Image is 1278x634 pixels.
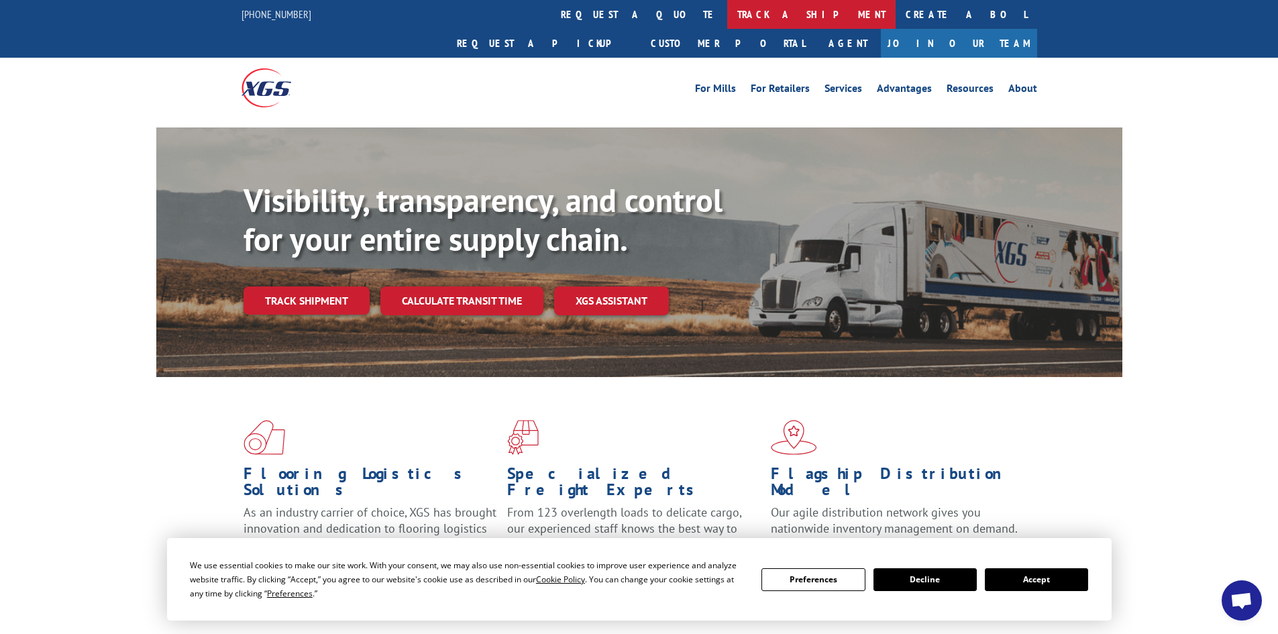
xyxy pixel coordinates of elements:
[190,558,745,600] div: We use essential cookies to make our site work. With your consent, we may also use non-essential ...
[554,286,669,315] a: XGS ASSISTANT
[881,29,1037,58] a: Join Our Team
[244,420,285,455] img: xgs-icon-total-supply-chain-intelligence-red
[507,466,761,505] h1: Specialized Freight Experts
[771,505,1018,536] span: Our agile distribution network gives you nationwide inventory management on demand.
[242,7,311,21] a: [PHONE_NUMBER]
[641,29,815,58] a: Customer Portal
[244,286,370,315] a: Track shipment
[947,83,994,98] a: Resources
[167,538,1112,621] div: Cookie Consent Prompt
[761,568,865,591] button: Preferences
[536,574,585,585] span: Cookie Policy
[771,420,817,455] img: xgs-icon-flagship-distribution-model-red
[873,568,977,591] button: Decline
[244,179,723,260] b: Visibility, transparency, and control for your entire supply chain.
[244,466,497,505] h1: Flooring Logistics Solutions
[824,83,862,98] a: Services
[244,505,496,552] span: As an industry carrier of choice, XGS has brought innovation and dedication to flooring logistics...
[267,588,313,599] span: Preferences
[507,420,539,455] img: xgs-icon-focused-on-flooring-red
[447,29,641,58] a: Request a pickup
[877,83,932,98] a: Advantages
[695,83,736,98] a: For Mills
[1008,83,1037,98] a: About
[771,466,1024,505] h1: Flagship Distribution Model
[1222,580,1262,621] div: Open chat
[751,83,810,98] a: For Retailers
[380,286,543,315] a: Calculate transit time
[985,568,1088,591] button: Accept
[815,29,881,58] a: Agent
[507,505,761,564] p: From 123 overlength loads to delicate cargo, our experienced staff knows the best way to move you...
